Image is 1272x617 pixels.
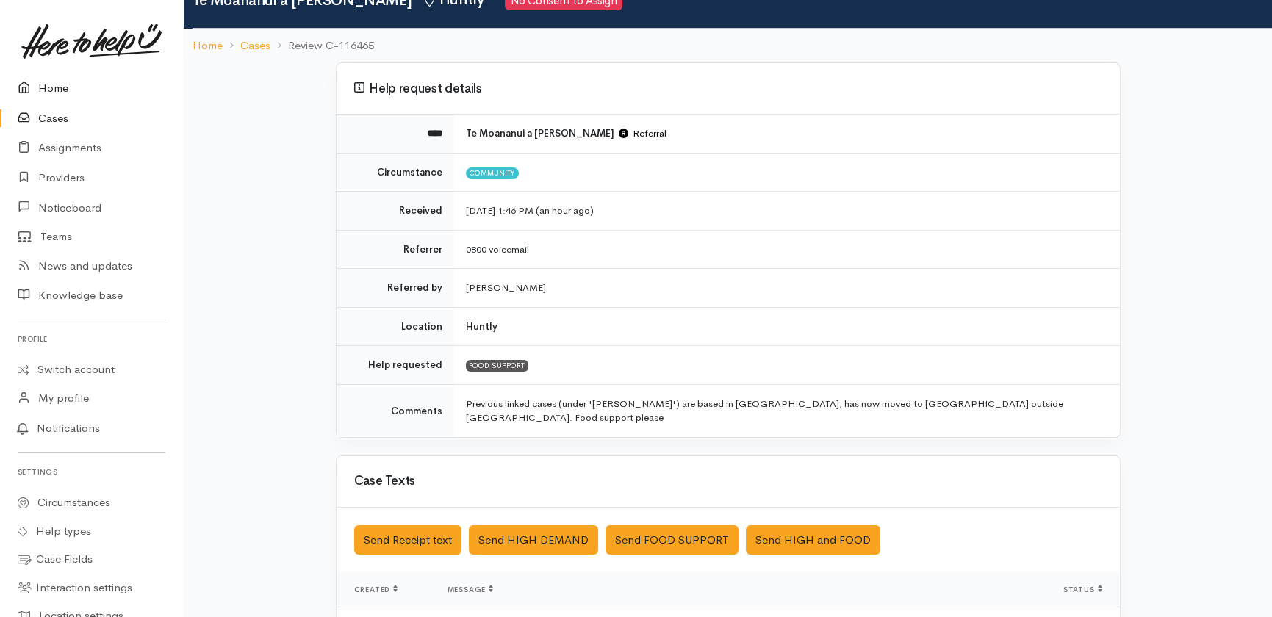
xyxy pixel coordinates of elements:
[193,37,223,54] a: Home
[270,37,374,54] li: Review C-116465
[354,525,461,555] button: Send Receipt text
[466,360,529,372] div: FOOD SUPPORT
[354,475,1102,488] h3: Case Texts
[606,525,739,555] button: Send FOOD SUPPORT
[1063,585,1102,594] span: Status
[18,462,165,482] h6: Settings
[240,37,270,54] a: Cases
[454,269,1120,308] td: [PERSON_NAME]
[466,320,497,333] b: Huntly
[337,153,454,192] td: Circumstance
[337,269,454,308] td: Referred by
[466,127,614,140] b: Te Moananui a [PERSON_NAME]
[469,525,598,555] button: Send HIGH DEMAND
[746,525,880,555] button: Send HIGH and FOOD
[337,230,454,269] td: Referrer
[337,192,454,231] td: Received
[337,346,454,385] td: Help requested
[337,384,454,437] td: Comments
[619,127,666,140] span: Referral
[448,585,494,594] span: Message
[337,307,454,346] td: Location
[354,82,1102,96] h3: Help request details
[454,384,1120,437] td: Previous linked cases (under '[PERSON_NAME]') are based in [GEOGRAPHIC_DATA], has now moved to [G...
[354,585,398,594] span: Created
[184,29,1272,63] nav: breadcrumb
[454,192,1120,231] td: [DATE] 1:46 PM (an hour ago)
[454,230,1120,269] td: 0800 voicemail
[18,329,165,349] h6: Profile
[466,167,520,179] span: Community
